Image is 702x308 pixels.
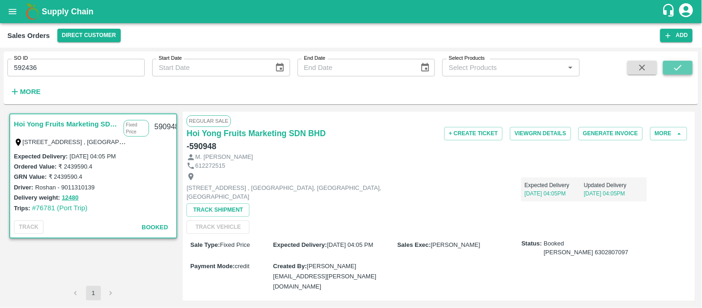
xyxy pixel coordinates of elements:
[298,59,413,76] input: End Date
[195,162,225,170] p: 612272515
[584,189,643,198] p: [DATE] 04:05PM
[14,194,60,201] label: Delivery weight:
[67,286,120,301] nav: pagination navigation
[273,263,376,290] span: [PERSON_NAME][EMAIL_ADDRESS][PERSON_NAME][DOMAIN_NAME]
[235,263,249,270] span: credit
[327,241,373,248] span: [DATE] 04:05 PM
[544,239,628,257] span: Booked
[149,116,185,138] div: 590948
[186,115,230,126] span: Regular Sale
[578,127,643,140] button: Generate Invoice
[678,2,695,21] div: account of current user
[2,1,23,22] button: open drawer
[544,248,628,257] div: [PERSON_NAME] 6302807097
[273,241,327,248] label: Expected Delivery :
[522,239,542,248] label: Status:
[662,3,678,20] div: customer-support
[186,127,326,140] a: Hoi Yong Fruits Marketing SDN BHD
[86,286,101,301] button: page 1
[14,118,119,130] a: Hoi Yong Fruits Marketing SDN BHD
[7,84,43,100] button: More
[565,62,577,74] button: Open
[190,263,235,270] label: Payment Mode :
[62,193,79,203] button: 12480
[58,163,92,170] label: ₹ 2439590.4
[525,181,584,189] p: Expected Delivery
[445,62,562,74] input: Select Products
[23,2,42,21] img: logo
[57,29,121,42] button: Select DC
[69,153,116,160] label: [DATE] 04:05 PM
[14,55,28,62] label: SO ID
[220,241,250,248] span: Fixed Price
[304,55,325,62] label: End Date
[20,88,41,95] strong: More
[14,184,33,191] label: Driver:
[42,5,662,18] a: Supply Chain
[14,163,56,170] label: Ordered Value:
[186,140,216,153] h6: - 590948
[510,127,571,140] button: ViewGRN Details
[142,224,168,231] span: Booked
[416,59,434,76] button: Choose date
[444,127,503,140] button: + Create Ticket
[49,173,82,180] label: ₹ 2439590.4
[660,29,693,42] button: Add
[35,184,95,191] label: Roshan - 9011310139
[159,55,182,62] label: Start Date
[271,59,289,76] button: Choose date
[7,59,145,76] input: Enter SO ID
[124,120,149,137] p: Fixed Price
[525,189,584,198] p: [DATE] 04:05PM
[650,127,687,140] button: More
[23,138,282,145] label: [STREET_ADDRESS] , [GEOGRAPHIC_DATA], [GEOGRAPHIC_DATA], [GEOGRAPHIC_DATA]
[32,204,87,212] a: #76781 (Port Trip)
[42,7,93,16] b: Supply Chain
[186,184,395,201] p: [STREET_ADDRESS] , [GEOGRAPHIC_DATA], [GEOGRAPHIC_DATA], [GEOGRAPHIC_DATA]
[584,181,643,189] p: Updated Delivery
[431,241,480,248] span: [PERSON_NAME]
[449,55,485,62] label: Select Products
[14,173,47,180] label: GRN Value:
[273,263,307,270] label: Created By :
[186,203,249,217] button: Track Shipment
[398,241,431,248] label: Sales Exec :
[152,59,267,76] input: Start Date
[7,30,50,42] div: Sales Orders
[14,205,30,212] label: Trips:
[14,153,68,160] label: Expected Delivery :
[195,153,253,162] p: M. [PERSON_NAME]
[190,241,220,248] label: Sale Type :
